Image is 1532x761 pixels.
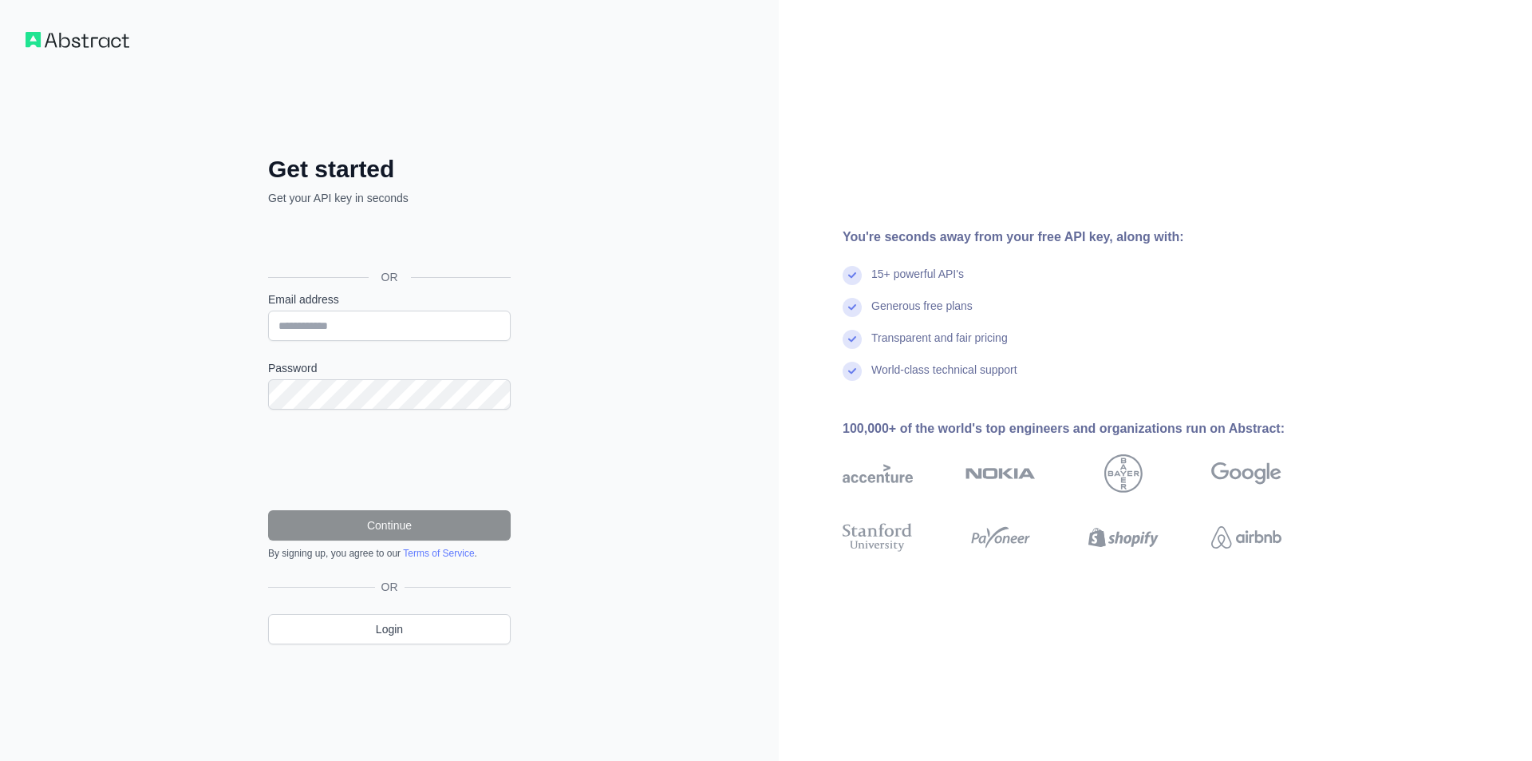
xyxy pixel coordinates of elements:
[268,429,511,491] iframe: reCAPTCHA
[268,614,511,644] a: Login
[1104,454,1143,493] img: bayer
[871,266,964,298] div: 15+ powerful API's
[843,454,913,493] img: accenture
[268,155,511,184] h2: Get started
[843,266,862,285] img: check mark
[871,298,973,330] div: Generous free plans
[268,547,511,560] div: By signing up, you agree to our .
[26,32,129,48] img: Workflow
[843,419,1333,438] div: 100,000+ of the world's top engineers and organizations run on Abstract:
[268,291,511,307] label: Email address
[843,228,1333,247] div: You're seconds away from your free API key, along with:
[843,298,862,317] img: check mark
[965,520,1036,555] img: payoneer
[1088,520,1159,555] img: shopify
[268,510,511,541] button: Continue
[843,520,913,555] img: stanford university
[1211,454,1281,493] img: google
[871,362,1017,394] div: World-class technical support
[871,330,1008,362] div: Transparent and fair pricing
[375,579,405,595] span: OR
[369,269,411,285] span: OR
[260,224,515,259] iframe: Sign in with Google Button
[843,330,862,349] img: check mark
[843,362,862,381] img: check mark
[965,454,1036,493] img: nokia
[268,360,511,376] label: Password
[268,190,511,206] p: Get your API key in seconds
[1211,520,1281,555] img: airbnb
[403,548,474,559] a: Terms of Service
